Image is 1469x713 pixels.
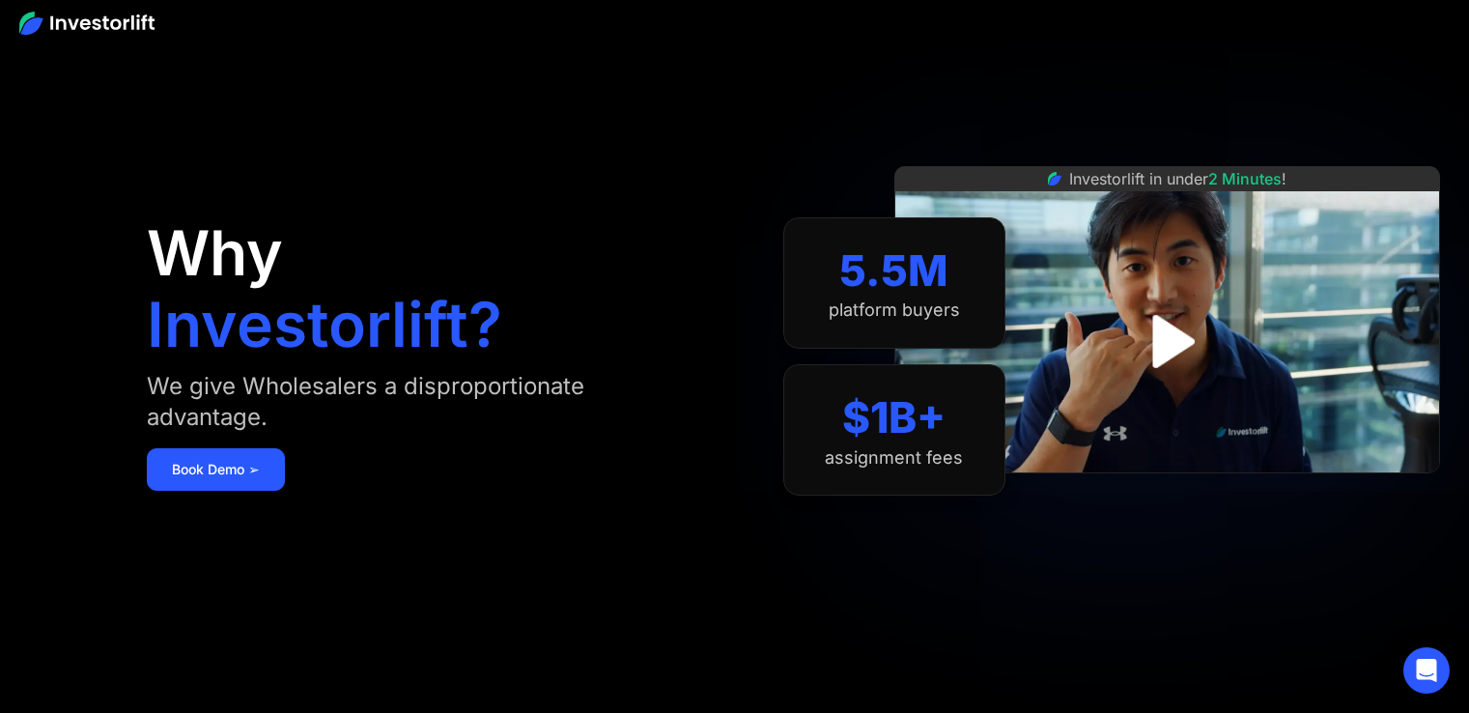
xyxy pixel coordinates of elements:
[1069,167,1286,190] div: Investorlift in under !
[147,222,283,284] h1: Why
[1403,647,1450,694] div: Open Intercom Messenger
[147,448,285,491] a: Book Demo ➢
[842,392,946,443] div: $1B+
[829,299,960,321] div: platform buyers
[147,294,502,356] h1: Investorlift?
[1208,169,1282,188] span: 2 Minutes
[825,447,963,469] div: assignment fees
[839,245,948,297] div: 5.5M
[1022,483,1312,506] iframe: Customer reviews powered by Trustpilot
[147,371,677,433] div: We give Wholesalers a disproportionate advantage.
[1124,299,1210,385] a: open lightbox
